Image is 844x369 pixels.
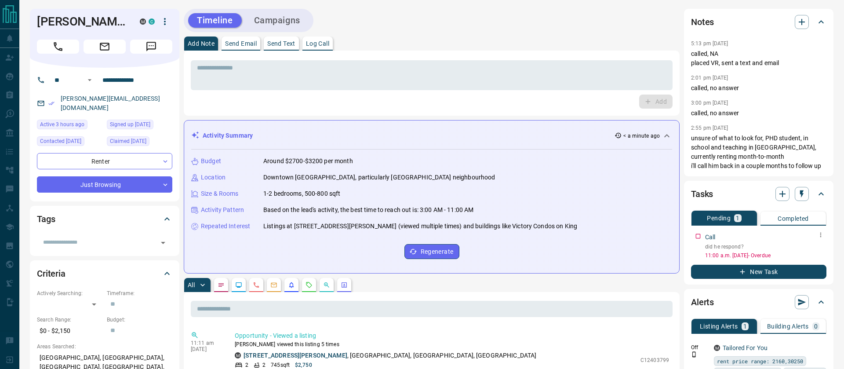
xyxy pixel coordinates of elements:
[244,352,347,359] a: [STREET_ADDRESS][PERSON_NAME]
[203,131,253,140] p: Activity Summary
[37,343,172,351] p: Areas Searched:
[37,289,102,297] p: Actively Searching:
[814,323,818,329] p: 0
[267,40,295,47] p: Send Text
[288,281,295,289] svg: Listing Alerts
[691,343,709,351] p: Off
[110,137,146,146] span: Claimed [DATE]
[37,208,172,230] div: Tags
[61,95,160,111] a: [PERSON_NAME][EMAIL_ADDRESS][DOMAIN_NAME]
[191,340,222,346] p: 11:11 am
[37,263,172,284] div: Criteria
[37,176,172,193] div: Just Browsing
[691,15,714,29] h2: Notes
[225,40,257,47] p: Send Email
[691,11,826,33] div: Notes
[778,216,809,222] p: Completed
[263,189,340,198] p: 1-2 bedrooms, 500-800 sqft
[306,281,313,289] svg: Requests
[188,40,215,47] p: Add Note
[717,357,803,365] span: rent price range: 2160,30250
[188,282,195,288] p: All
[623,132,660,140] p: < a minute ago
[37,15,127,29] h1: [PERSON_NAME]
[110,120,150,129] span: Signed up [DATE]
[723,344,768,351] a: Tailored For You
[707,215,731,221] p: Pending
[188,13,242,28] button: Timeline
[235,281,242,289] svg: Lead Browsing Activity
[201,222,250,231] p: Repeated Interest
[767,323,809,329] p: Building Alerts
[691,125,728,131] p: 2:55 pm [DATE]
[201,157,221,166] p: Budget
[691,109,826,118] p: called, no answer
[705,233,716,242] p: Call
[245,361,248,369] p: 2
[37,136,102,149] div: Tue Sep 09 2025
[263,173,495,182] p: Downtown [GEOGRAPHIC_DATA], particularly [GEOGRAPHIC_DATA] neighbourhood
[263,205,473,215] p: Based on the lead's activity, the best time to reach out is: 3:00 AM - 11:00 AM
[691,292,826,313] div: Alerts
[37,324,102,338] p: $0 - $2,150
[201,205,244,215] p: Activity Pattern
[640,356,669,364] p: C12403799
[691,295,714,309] h2: Alerts
[404,244,459,259] button: Regenerate
[245,13,309,28] button: Campaigns
[691,187,713,201] h2: Tasks
[263,157,353,166] p: Around $2700-$3200 per month
[691,134,826,171] p: unsure of what to look for, PHD student, in school and teaching in [GEOGRAPHIC_DATA], currently r...
[37,120,102,132] div: Tue Sep 16 2025
[691,40,728,47] p: 5:13 pm [DATE]
[37,316,102,324] p: Search Range:
[37,212,55,226] h2: Tags
[84,40,126,54] span: Email
[191,346,222,352] p: [DATE]
[235,331,669,340] p: Opportunity - Viewed a listing
[705,252,826,259] p: 11:00 a.m. [DATE] - Overdue
[691,351,697,358] svg: Push Notification Only
[157,237,169,249] button: Open
[107,136,172,149] div: Tue Jul 26 2022
[84,75,95,85] button: Open
[149,18,155,25] div: condos.ca
[323,281,330,289] svg: Opportunities
[140,18,146,25] div: mrloft.ca
[107,316,172,324] p: Budget:
[270,281,277,289] svg: Emails
[130,40,172,54] span: Message
[691,183,826,205] div: Tasks
[48,100,55,106] svg: Email Verified
[263,222,577,231] p: Listings at [STREET_ADDRESS][PERSON_NAME] (viewed multiple times) and buildings like Victory Cond...
[37,40,79,54] span: Call
[37,267,65,281] h2: Criteria
[691,100,728,106] p: 3:00 pm [DATE]
[691,49,826,68] p: called, NA placed VR, sent a text and email
[743,323,747,329] p: 1
[218,281,225,289] svg: Notes
[306,40,329,47] p: Log Call
[235,352,241,358] div: mrloft.ca
[191,128,672,144] div: Activity Summary< a minute ago
[736,215,739,221] p: 1
[235,340,669,348] p: [PERSON_NAME] viewed this listing 5 times
[253,281,260,289] svg: Calls
[271,361,290,369] p: 745 sqft
[691,84,826,93] p: called, no answer
[341,281,348,289] svg: Agent Actions
[107,120,172,132] div: Tue Jul 26 2022
[295,361,312,369] p: $2,750
[705,243,826,251] p: did he respond?
[201,173,226,182] p: Location
[40,137,81,146] span: Contacted [DATE]
[691,265,826,279] button: New Task
[262,361,266,369] p: 2
[40,120,84,129] span: Active 3 hours ago
[691,75,728,81] p: 2:01 pm [DATE]
[107,289,172,297] p: Timeframe:
[714,345,720,351] div: mrloft.ca
[244,351,536,360] p: , [GEOGRAPHIC_DATA], [GEOGRAPHIC_DATA], [GEOGRAPHIC_DATA]
[700,323,738,329] p: Listing Alerts
[201,189,239,198] p: Size & Rooms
